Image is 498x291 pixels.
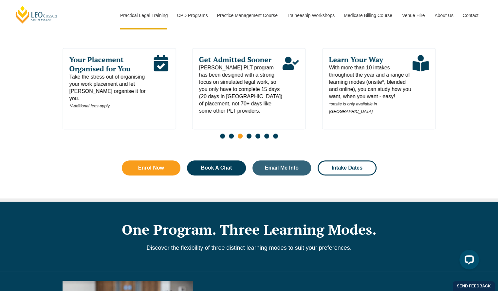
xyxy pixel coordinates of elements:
[201,165,232,171] span: Book A Chat
[252,160,311,175] a: Email Me Info
[318,160,377,175] a: Intake Dates
[322,48,436,129] div: 5 / 7
[282,1,339,29] a: Traineeship Workshops
[332,165,362,171] span: Intake Dates
[339,1,397,29] a: Medicare Billing Course
[212,1,282,29] a: Practice Management Course
[238,134,243,138] span: Go to slide 3
[63,221,436,238] h2: One Program. Three Learning Modes.
[458,1,483,29] a: Contact
[329,55,413,64] span: Learn Your Way
[199,64,283,115] span: [PERSON_NAME] PLT program has been designed with a strong focus on simulated legal work, so you o...
[63,48,436,142] div: Slides
[122,160,181,175] a: Enrol Now
[264,134,269,138] span: Go to slide 6
[115,1,172,29] a: Practical Legal Training
[69,103,110,108] em: *Additional fees apply.
[412,55,429,115] div: Read More
[265,165,299,171] span: Email Me Info
[283,55,299,115] div: Read More
[187,160,246,175] a: Book A Chat
[397,1,430,29] a: Venue Hire
[192,48,306,129] div: 4 / 7
[454,247,482,275] iframe: LiveChat chat widget
[247,134,251,138] span: Go to slide 4
[172,1,212,29] a: CPD Programs
[69,73,153,110] span: Take the stress out of organising your work placement and let [PERSON_NAME] organise it for you.
[255,134,260,138] span: Go to slide 5
[329,64,413,115] span: With more than 10 intakes throughout the year and a range of learning modes (onsite*, blended and...
[69,55,153,73] span: Your Placement Organised for You
[329,101,377,114] em: *onsite is only available in [GEOGRAPHIC_DATA]
[220,134,225,138] span: Go to slide 1
[15,5,58,24] a: [PERSON_NAME] Centre for Law
[63,244,436,251] p: Discover the flexibility of three distinct learning modes to suit your preferences.
[229,134,234,138] span: Go to slide 2
[430,1,458,29] a: About Us
[153,55,169,110] div: Read More
[273,134,278,138] span: Go to slide 7
[199,55,283,64] span: Get Admitted Sooner
[138,165,164,171] span: Enrol Now
[62,48,176,129] div: 3 / 7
